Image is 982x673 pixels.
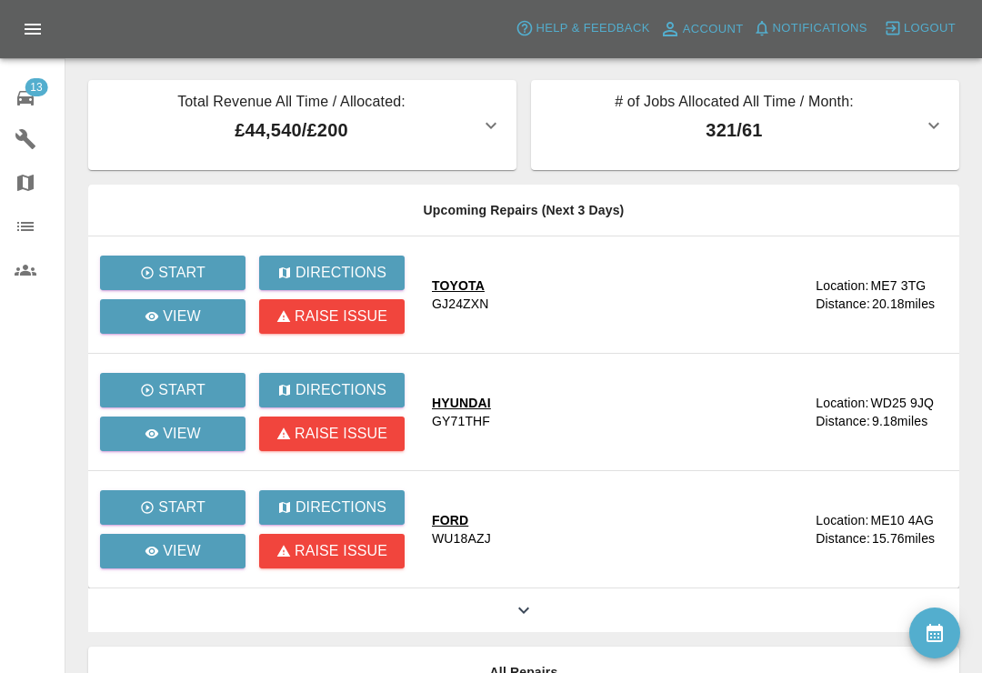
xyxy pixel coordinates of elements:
[103,116,480,144] p: £44,540 / £200
[546,91,923,116] p: # of Jobs Allocated All Time / Month:
[816,276,945,313] a: Location:ME7 3TGDistance:20.18miles
[870,276,926,295] div: ME7 3TG
[100,299,245,334] a: View
[259,417,405,451] button: Raise issue
[296,379,386,401] p: Directions
[100,490,245,525] button: Start
[816,511,945,547] a: Location:ME10 4AGDistance:15.76miles
[296,262,386,284] p: Directions
[432,394,491,412] div: HYUNDAI
[432,529,491,547] div: WU18AZJ
[163,306,201,327] p: View
[536,18,649,39] span: Help & Feedback
[546,116,923,144] p: 321 / 61
[295,306,387,327] p: Raise issue
[259,373,405,407] button: Directions
[158,379,205,401] p: Start
[259,534,405,568] button: Raise issue
[683,19,744,40] span: Account
[103,91,480,116] p: Total Revenue All Time / Allocated:
[511,15,654,43] button: Help & Feedback
[655,15,748,44] a: Account
[872,412,945,430] div: 9.18 miles
[816,529,870,547] div: Distance:
[872,295,945,313] div: 20.18 miles
[100,534,245,568] a: View
[748,15,872,43] button: Notifications
[909,608,960,658] button: availability
[158,497,205,518] p: Start
[11,7,55,51] button: Open drawer
[88,185,959,236] th: Upcoming Repairs (Next 3 Days)
[816,276,868,295] div: Location:
[773,18,867,39] span: Notifications
[432,276,801,313] a: TOYOTAGJ24ZXN
[100,373,245,407] button: Start
[158,262,205,284] p: Start
[163,540,201,562] p: View
[816,394,868,412] div: Location:
[100,256,245,290] button: Start
[432,295,489,313] div: GJ24ZXN
[531,80,959,170] button: # of Jobs Allocated All Time / Month:321/61
[870,511,934,529] div: ME10 4AG
[816,295,870,313] div: Distance:
[259,490,405,525] button: Directions
[816,511,868,529] div: Location:
[870,394,934,412] div: WD25 9JQ
[816,394,945,430] a: Location:WD25 9JQDistance:9.18miles
[25,78,47,96] span: 13
[432,394,801,430] a: HYUNDAIGY71THF
[259,256,405,290] button: Directions
[432,511,801,547] a: FORDWU18AZJ
[904,18,956,39] span: Logout
[816,412,870,430] div: Distance:
[872,529,945,547] div: 15.76 miles
[88,80,516,170] button: Total Revenue All Time / Allocated:£44,540/£200
[432,412,490,430] div: GY71THF
[296,497,386,518] p: Directions
[295,540,387,562] p: Raise issue
[163,423,201,445] p: View
[259,299,405,334] button: Raise issue
[100,417,245,451] a: View
[432,511,491,529] div: FORD
[879,15,960,43] button: Logout
[432,276,489,295] div: TOYOTA
[295,423,387,445] p: Raise issue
